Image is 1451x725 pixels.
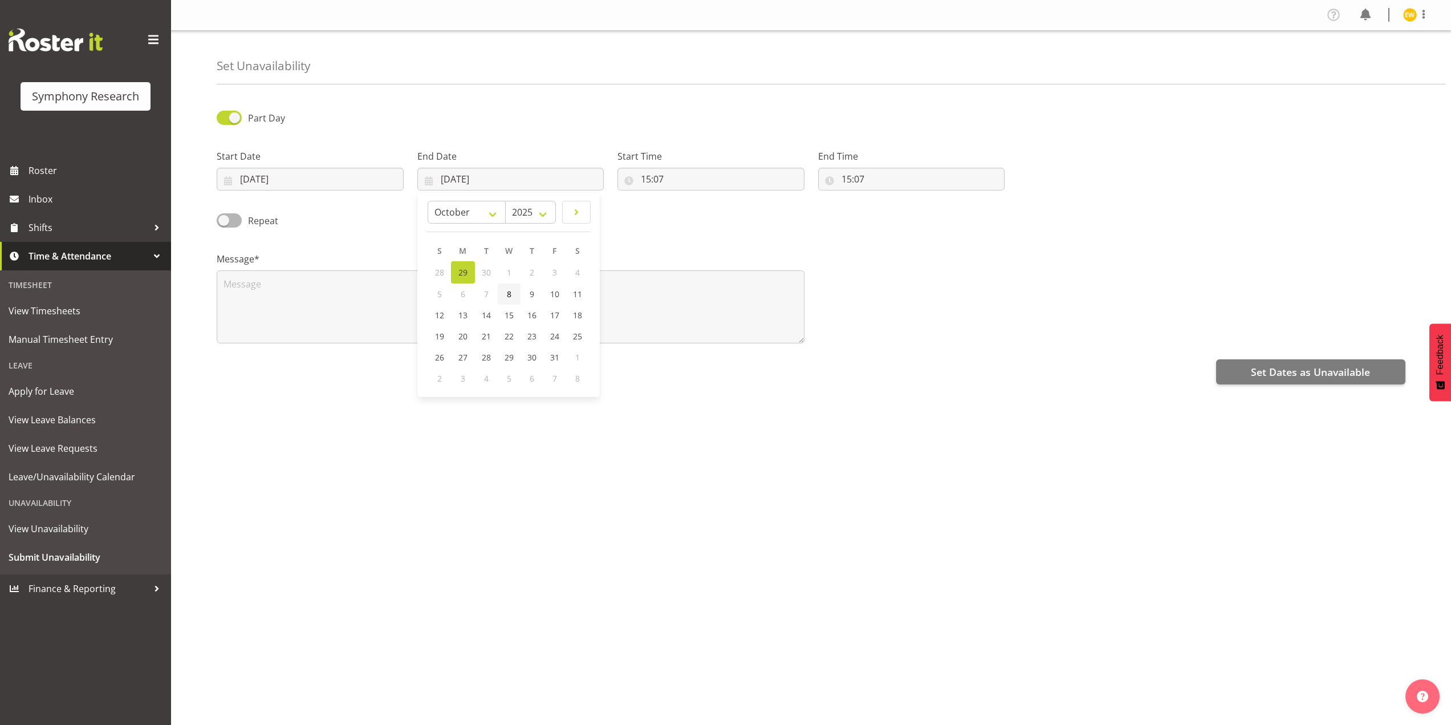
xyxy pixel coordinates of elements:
a: 25 [566,326,589,347]
a: View Leave Balances [3,406,168,434]
span: Finance & Reporting [29,580,148,597]
span: T [484,245,489,256]
label: Start Date [217,149,404,163]
img: Rosterit website logo [9,29,103,51]
span: 19 [435,331,444,342]
a: 18 [566,305,589,326]
button: Feedback - Show survey [1429,323,1451,401]
span: 29 [458,267,468,278]
label: Start Time [617,149,804,163]
span: 7 [484,289,489,299]
span: 1 [507,267,511,278]
a: 21 [475,326,498,347]
span: T [530,245,534,256]
a: 19 [428,326,451,347]
span: 1 [575,352,580,363]
span: 3 [552,267,557,278]
span: 18 [573,310,582,321]
span: 10 [550,289,559,299]
span: 4 [575,267,580,278]
span: 8 [507,289,511,299]
div: Symphony Research [32,88,139,105]
span: Manual Timesheet Entry [9,331,162,348]
span: Repeat [242,214,278,228]
span: Inbox [29,191,165,208]
span: 12 [435,310,444,321]
a: 20 [451,326,475,347]
span: Part Day [248,112,285,124]
div: Leave [3,354,168,377]
a: 8 [498,283,521,305]
span: 7 [552,373,557,384]
span: 6 [530,373,534,384]
span: Time & Attendance [29,248,148,265]
span: Shifts [29,219,148,236]
a: 14 [475,305,498,326]
a: Apply for Leave [3,377,168,406]
span: 5 [437,289,442,299]
span: S [437,245,442,256]
span: 28 [482,352,491,363]
span: 28 [435,267,444,278]
span: View Timesheets [9,302,162,319]
a: 17 [543,305,566,326]
span: 31 [550,352,559,363]
span: F [552,245,556,256]
span: W [505,245,513,256]
a: 31 [543,347,566,368]
span: 27 [458,352,468,363]
input: Click to select... [617,168,804,191]
span: 4 [484,373,489,384]
button: Set Dates as Unavailable [1216,359,1405,384]
span: 30 [482,267,491,278]
input: Click to select... [818,168,1005,191]
a: View Leave Requests [3,434,168,463]
span: 13 [458,310,468,321]
a: 10 [543,283,566,305]
span: 25 [573,331,582,342]
a: Manual Timesheet Entry [3,325,168,354]
span: 8 [575,373,580,384]
span: 2 [530,267,534,278]
span: View Unavailability [9,520,162,537]
label: Message* [217,252,804,266]
span: Apply for Leave [9,383,162,400]
span: View Leave Requests [9,440,162,457]
span: 6 [461,289,465,299]
a: Submit Unavailability [3,543,168,572]
span: 21 [482,331,491,342]
span: 9 [530,289,534,299]
span: Roster [29,162,165,179]
span: 2 [437,373,442,384]
a: View Timesheets [3,297,168,325]
a: View Unavailability [3,515,168,543]
h4: Set Unavailability [217,59,310,72]
span: 5 [507,373,511,384]
a: 22 [498,326,521,347]
span: 30 [527,352,536,363]
span: 20 [458,331,468,342]
a: 11 [566,283,589,305]
span: 29 [505,352,514,363]
a: 12 [428,305,451,326]
img: enrica-walsh11863.jpg [1403,8,1417,22]
span: 11 [573,289,582,299]
span: 22 [505,331,514,342]
span: Submit Unavailability [9,549,162,566]
input: Click to select... [217,168,404,191]
span: M [459,245,466,256]
span: Leave/Unavailability Calendar [9,468,162,485]
label: End Time [818,149,1005,163]
span: 3 [461,373,465,384]
span: Set Dates as Unavailable [1251,364,1370,379]
a: 29 [498,347,521,368]
span: Feedback [1435,335,1445,375]
span: S [575,245,580,256]
label: End Date [417,149,604,163]
a: 13 [451,305,475,326]
a: 30 [521,347,543,368]
input: Click to select... [417,168,604,191]
span: 15 [505,310,514,321]
div: Unavailability [3,491,168,515]
a: 9 [521,283,543,305]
